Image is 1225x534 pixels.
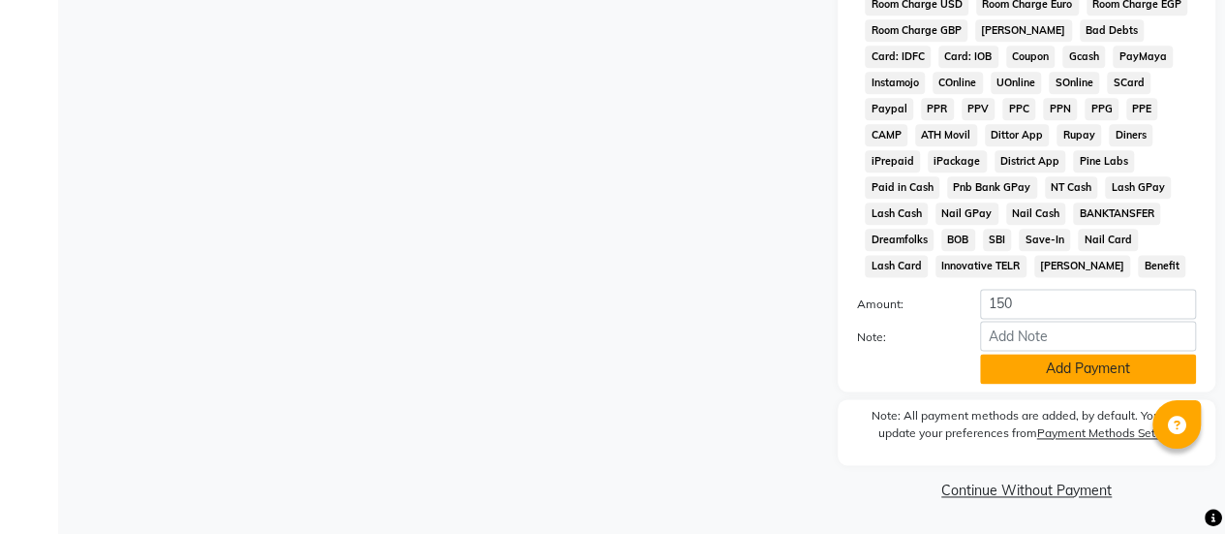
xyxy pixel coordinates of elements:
[1006,203,1066,225] span: Nail Cash
[865,46,931,68] span: Card: IDFC
[865,19,967,42] span: Room Charge GBP
[1073,203,1160,225] span: BANKTANSFER
[1062,46,1105,68] span: Gcash
[985,124,1050,146] span: Dittor App
[991,72,1042,94] span: UOnline
[935,203,998,225] span: Nail GPay
[865,229,934,251] span: Dreamfolks
[1002,98,1035,120] span: PPC
[933,72,983,94] span: COnline
[941,229,975,251] span: BOB
[842,481,1211,501] a: Continue Without Payment
[1080,19,1145,42] span: Bad Debts
[865,98,913,120] span: Paypal
[857,407,1196,450] label: Note: All payment methods are added, by default. You can update your preferences from
[1037,424,1176,442] label: Payment Methods Setting
[938,46,998,68] span: Card: IOB
[1057,124,1101,146] span: Rupay
[865,72,925,94] span: Instamojo
[1113,46,1173,68] span: PayMaya
[915,124,977,146] span: ATH Movil
[1006,46,1056,68] span: Coupon
[928,150,987,173] span: iPackage
[1049,72,1099,94] span: SOnline
[1073,150,1134,173] span: Pine Labs
[980,321,1196,351] input: Add Note
[1045,176,1098,199] span: NT Cash
[947,176,1037,199] span: Pnb Bank GPay
[865,176,939,199] span: Paid in Cash
[1019,229,1070,251] span: Save-In
[865,203,928,225] span: Lash Cash
[865,150,920,173] span: iPrepaid
[842,329,965,346] label: Note:
[865,255,928,277] span: Lash Card
[1126,98,1158,120] span: PPE
[865,124,907,146] span: CAMP
[983,229,1012,251] span: SBI
[842,296,965,313] label: Amount:
[980,289,1196,319] input: Amount
[1078,229,1138,251] span: Nail Card
[1107,72,1150,94] span: SCard
[1109,124,1152,146] span: Diners
[1138,255,1185,277] span: Benefit
[935,255,1026,277] span: Innovative TELR
[1085,98,1118,120] span: PPG
[975,19,1072,42] span: [PERSON_NAME]
[1043,98,1077,120] span: PPN
[1105,176,1171,199] span: Lash GPay
[1034,255,1131,277] span: [PERSON_NAME]
[980,354,1196,384] button: Add Payment
[962,98,995,120] span: PPV
[995,150,1066,173] span: District App
[921,98,954,120] span: PPR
